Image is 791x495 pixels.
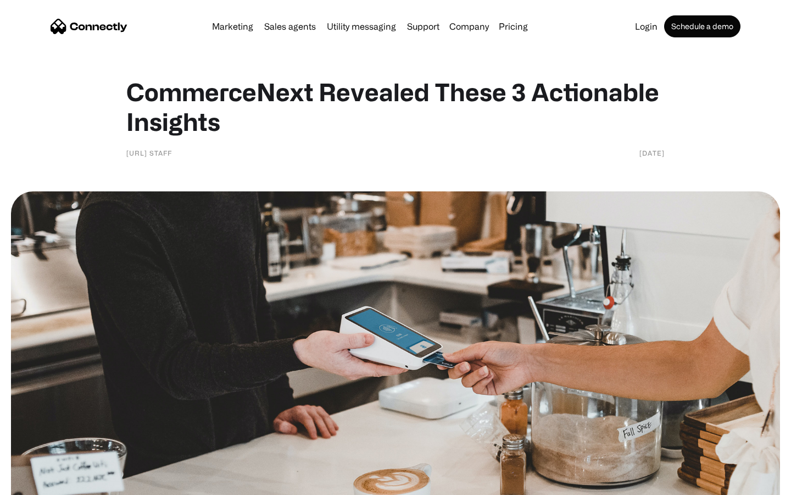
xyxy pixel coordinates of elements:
[639,147,665,158] div: [DATE]
[403,22,444,31] a: Support
[494,22,532,31] a: Pricing
[208,22,258,31] a: Marketing
[260,22,320,31] a: Sales agents
[449,19,489,34] div: Company
[11,476,66,491] aside: Language selected: English
[126,147,172,158] div: [URL] Staff
[631,22,662,31] a: Login
[322,22,400,31] a: Utility messaging
[664,15,740,37] a: Schedule a demo
[22,476,66,491] ul: Language list
[126,77,665,136] h1: CommerceNext Revealed These 3 Actionable Insights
